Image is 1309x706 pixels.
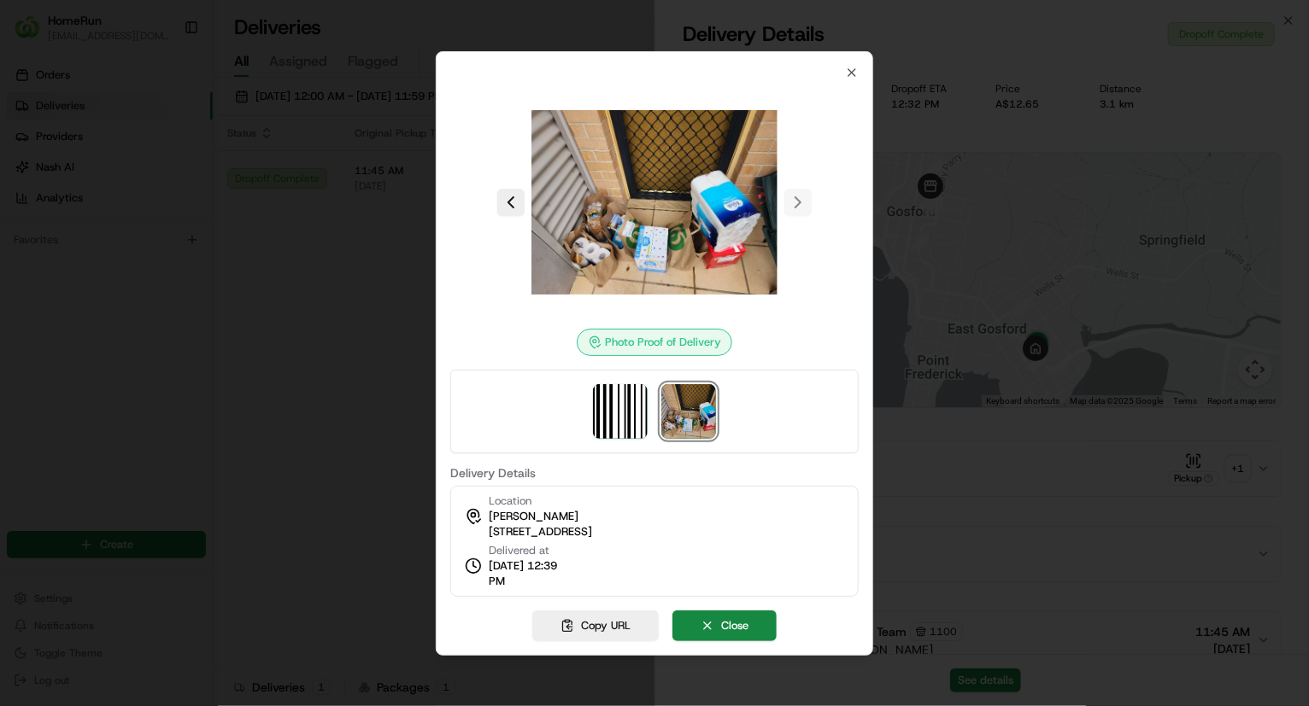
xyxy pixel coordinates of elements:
span: Delivered at [489,543,567,558]
span: [PERSON_NAME] [489,509,578,524]
label: Delivery Details [450,467,859,479]
span: [STREET_ADDRESS] [489,524,592,540]
span: [DATE] 12:39 PM [489,558,567,589]
div: Photo Proof of Delivery [577,329,732,356]
img: barcode_scan_on_pickup image [593,384,648,439]
span: Location [489,493,531,509]
img: photo_proof_of_delivery image [661,384,716,439]
img: photo_proof_of_delivery image [531,79,778,325]
button: Copy URL [532,610,659,641]
button: Close [672,610,777,641]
